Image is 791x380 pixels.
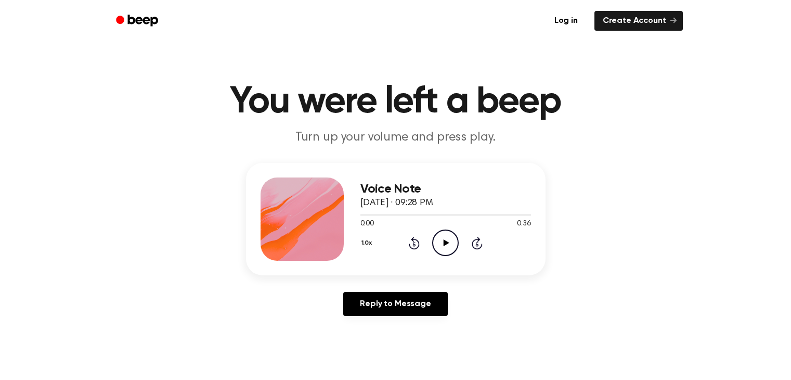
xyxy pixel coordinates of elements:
a: Reply to Message [343,292,447,316]
p: Turn up your volume and press play. [196,129,595,146]
span: 0:36 [517,219,530,230]
span: 0:00 [360,219,374,230]
a: Beep [109,11,167,31]
button: 1.0x [360,234,376,252]
h3: Voice Note [360,182,531,196]
a: Create Account [594,11,683,31]
span: [DATE] · 09:28 PM [360,198,433,208]
h1: You were left a beep [129,83,662,121]
a: Log in [544,9,588,33]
